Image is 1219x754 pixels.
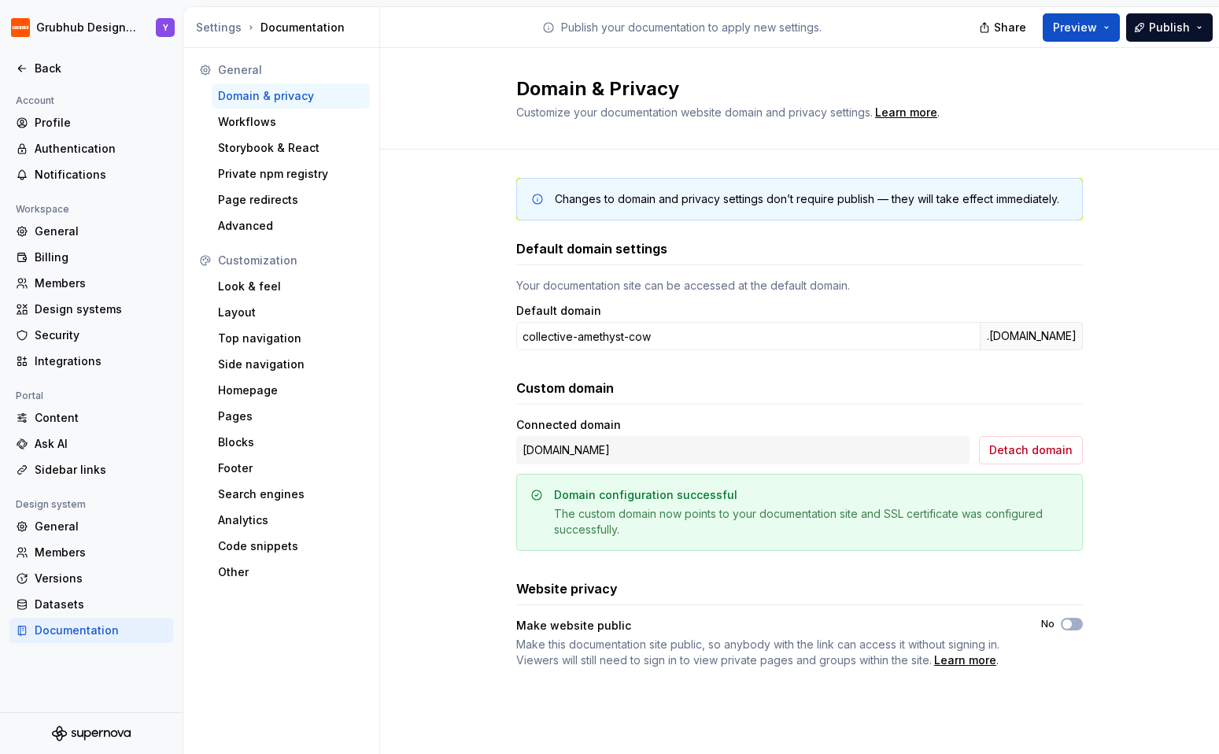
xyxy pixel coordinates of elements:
[980,322,1083,350] div: .[DOMAIN_NAME]
[989,442,1073,458] span: Detach domain
[516,638,999,667] span: Make this documentation site public, so anybody with the link can access it without signing in. V...
[561,20,822,35] p: Publish your documentation to apply new settings.
[35,61,167,76] div: Back
[516,436,970,464] div: [DOMAIN_NAME]
[212,404,370,429] a: Pages
[218,192,364,208] div: Page redirects
[35,410,167,426] div: Content
[9,349,173,374] a: Integrations
[212,560,370,585] a: Other
[35,141,167,157] div: Authentication
[516,618,1013,634] div: Make website public
[9,219,173,244] a: General
[35,167,167,183] div: Notifications
[218,140,364,156] div: Storybook & React
[218,253,364,268] div: Customization
[35,462,167,478] div: Sidebar links
[9,56,173,81] a: Back
[9,540,173,565] a: Members
[9,136,173,161] a: Authentication
[1149,20,1190,35] span: Publish
[516,637,1013,668] span: .
[516,278,1083,294] div: Your documentation site can be accessed at the default domain.
[35,115,167,131] div: Profile
[218,408,364,424] div: Pages
[873,107,940,119] span: .
[554,506,1069,538] div: The custom domain now points to your documentation site and SSL certificate was configured succes...
[3,10,179,45] button: Grubhub Design SystemY
[212,378,370,403] a: Homepage
[218,166,364,182] div: Private npm registry
[9,91,61,110] div: Account
[516,417,970,433] div: Connected domain
[212,508,370,533] a: Analytics
[218,460,364,476] div: Footer
[9,566,173,591] a: Versions
[212,534,370,559] a: Code snippets
[35,249,167,265] div: Billing
[212,213,370,238] a: Advanced
[212,352,370,377] a: Side navigation
[218,434,364,450] div: Blocks
[35,545,167,560] div: Members
[9,618,173,643] a: Documentation
[212,456,370,481] a: Footer
[212,109,370,135] a: Workflows
[1126,13,1213,42] button: Publish
[212,430,370,455] a: Blocks
[979,436,1083,464] button: Detach domain
[516,239,667,258] h3: Default domain settings
[218,62,364,78] div: General
[516,105,873,119] span: Customize your documentation website domain and privacy settings.
[212,83,370,109] a: Domain & privacy
[218,279,364,294] div: Look & feel
[212,187,370,213] a: Page redirects
[212,135,370,161] a: Storybook & React
[218,564,364,580] div: Other
[196,20,373,35] div: Documentation
[9,495,92,514] div: Design system
[555,191,1059,207] div: Changes to domain and privacy settings don’t require publish — they will take effect immediately.
[212,326,370,351] a: Top navigation
[9,245,173,270] a: Billing
[9,297,173,322] a: Design systems
[9,514,173,539] a: General
[35,597,167,612] div: Datasets
[934,652,996,668] div: Learn more
[218,305,364,320] div: Layout
[218,538,364,554] div: Code snippets
[971,13,1036,42] button: Share
[35,301,167,317] div: Design systems
[35,623,167,638] div: Documentation
[218,486,364,502] div: Search engines
[35,327,167,343] div: Security
[35,571,167,586] div: Versions
[163,21,168,34] div: Y
[516,579,618,598] h3: Website privacy
[52,726,131,741] svg: Supernova Logo
[9,457,173,482] a: Sidebar links
[9,431,173,456] a: Ask AI
[212,274,370,299] a: Look & feel
[516,379,614,397] h3: Custom domain
[218,114,364,130] div: Workflows
[554,487,737,503] div: Domain configuration successful
[196,20,242,35] button: Settings
[35,224,167,239] div: General
[516,303,601,319] label: Default domain
[9,386,50,405] div: Portal
[9,200,76,219] div: Workspace
[1053,20,1097,35] span: Preview
[218,512,364,528] div: Analytics
[1041,618,1055,630] label: No
[9,592,173,617] a: Datasets
[9,271,173,296] a: Members
[1043,13,1120,42] button: Preview
[875,105,937,120] div: Learn more
[35,519,167,534] div: General
[218,357,364,372] div: Side navigation
[516,76,1064,102] h2: Domain & Privacy
[35,436,167,452] div: Ask AI
[36,20,137,35] div: Grubhub Design System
